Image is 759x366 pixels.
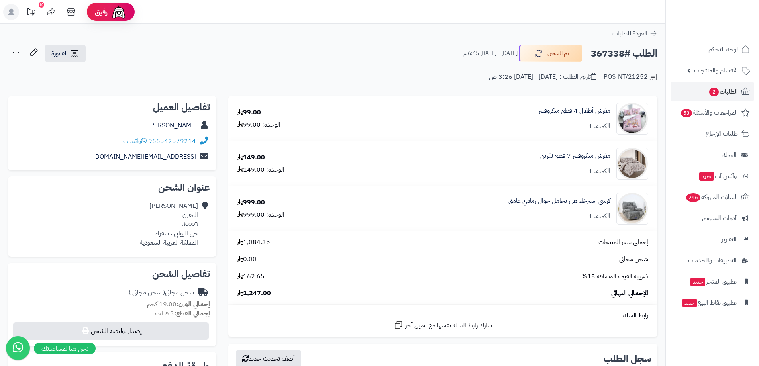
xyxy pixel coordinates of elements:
img: 1741631183-1-90x90.jpg [617,193,648,225]
h2: عنوان الشحن [14,183,210,192]
a: [PERSON_NAME] [148,121,197,130]
img: 1736335008-110203010065-90x90.jpg [617,103,648,135]
a: أدوات التسويق [671,209,754,228]
span: 53 [681,109,692,117]
span: العودة للطلبات [612,29,647,38]
span: العملاء [721,149,737,160]
span: شارك رابط السلة نفسها مع عميل آخر [405,321,492,330]
span: التقارير [722,234,737,245]
span: 0.00 [237,255,257,264]
span: وآتس آب [698,170,737,182]
span: شحن مجاني [619,255,648,264]
h2: الطلب #367338 [591,45,657,62]
a: [EMAIL_ADDRESS][DOMAIN_NAME] [93,152,196,161]
span: 162.65 [237,272,265,281]
span: طلبات الإرجاع [706,128,738,139]
a: تطبيق المتجرجديد [671,272,754,291]
a: 966542579214 [148,136,196,146]
img: 1738755773-110202010759-90x90.jpg [617,148,648,180]
span: تطبيق نقاط البيع [681,297,737,308]
strong: إجمالي القطع: [174,309,210,318]
a: واتساب [123,136,147,146]
span: جديد [699,172,714,181]
small: 3 قطعة [155,309,210,318]
div: 149.00 [237,153,265,162]
span: المراجعات والأسئلة [680,107,738,118]
a: العملاء [671,145,754,164]
div: الكمية: 1 [588,212,610,221]
span: التطبيقات والخدمات [688,255,737,266]
span: رفيق [95,7,108,17]
span: ضريبة القيمة المضافة 15% [581,272,648,281]
span: لوحة التحكم [708,44,738,55]
a: الطلبات2 [671,82,754,101]
a: تحديثات المنصة [21,4,41,22]
button: تم الشحن [519,45,582,62]
button: إصدار بوليصة الشحن [13,322,209,340]
span: السلات المتروكة [685,192,738,203]
a: الفاتورة [45,45,86,62]
div: الكمية: 1 [588,122,610,131]
a: المراجعات والأسئلة53 [671,103,754,122]
a: السلات المتروكة246 [671,188,754,207]
a: مفرش أطفال 4 قطع ميكروفيبر [539,106,610,115]
span: 246 [686,193,700,202]
a: مفرش ميكروفيبر 7 قطع نفرين [540,151,610,160]
div: الوحدة: 999.00 [237,210,284,219]
span: الطلبات [708,86,738,97]
strong: إجمالي الوزن: [177,299,210,309]
div: تاريخ الطلب : [DATE] - [DATE] 3:26 ص [489,72,596,82]
div: [PERSON_NAME] المقرن ١٥٥٥٦، حي الروابي ، شقراء المملكة العربية السعودية [140,202,198,247]
div: رابط السلة [231,311,654,320]
span: 2 [709,88,719,96]
small: [DATE] - [DATE] 6:45 م [463,49,518,57]
span: 1,084.35 [237,238,270,247]
div: 999.00 [237,198,265,207]
span: الإجمالي النهائي [611,289,648,298]
h2: تفاصيل العميل [14,102,210,112]
a: طلبات الإرجاع [671,124,754,143]
img: ai-face.png [111,4,127,20]
div: الوحدة: 149.00 [237,165,284,174]
div: الوحدة: 99.00 [237,120,280,129]
span: إجمالي سعر المنتجات [598,238,648,247]
a: شارك رابط السلة نفسها مع عميل آخر [394,320,492,330]
a: كرسي استرخاء هزاز بحامل جوال رمادي غامق [508,196,610,206]
a: تطبيق نقاط البيعجديد [671,293,754,312]
a: العودة للطلبات [612,29,657,38]
span: أدوات التسويق [702,213,737,224]
div: POS-NT/21252 [604,72,657,82]
small: 19.00 كجم [147,299,210,309]
div: 10 [39,2,44,8]
span: 1,247.00 [237,289,271,298]
a: لوحة التحكم [671,40,754,59]
div: شحن مجاني [129,288,194,297]
a: وآتس آبجديد [671,166,754,186]
span: تطبيق المتجر [690,276,737,287]
div: الكمية: 1 [588,167,610,176]
a: التطبيقات والخدمات [671,251,754,270]
h2: تفاصيل الشحن [14,269,210,279]
span: الأقسام والمنتجات [694,65,738,76]
a: التقارير [671,230,754,249]
img: logo-2.png [705,22,751,39]
h3: سجل الطلب [604,354,651,364]
span: جديد [690,278,705,286]
div: 99.00 [237,108,261,117]
span: جديد [682,299,697,307]
span: ( شحن مجاني ) [129,288,165,297]
span: الفاتورة [51,49,68,58]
